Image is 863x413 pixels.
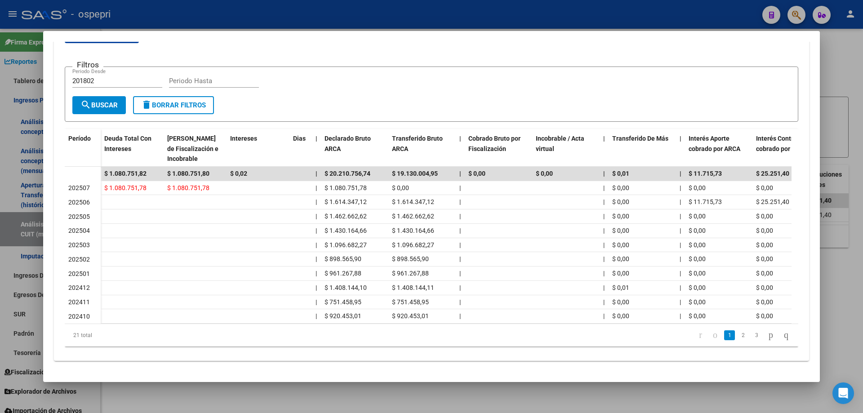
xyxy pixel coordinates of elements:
[325,198,367,205] span: $ 1.614.347,12
[536,135,584,152] span: Incobrable / Acta virtual
[756,184,773,191] span: $ 0,00
[603,298,605,306] span: |
[612,135,668,142] span: Transferido De Más
[68,284,90,291] span: 202412
[612,270,629,277] span: $ 0,00
[680,255,681,262] span: |
[756,227,773,234] span: $ 0,00
[603,184,605,191] span: |
[756,198,789,205] span: $ 25.251,40
[325,270,361,277] span: $ 961.267,88
[316,312,317,320] span: |
[392,135,443,152] span: Transferido Bruto ARCA
[680,227,681,234] span: |
[289,129,312,169] datatable-header-cell: Dias
[325,213,367,220] span: $ 1.462.662,62
[459,312,461,320] span: |
[230,170,247,177] span: $ 0,02
[316,298,317,306] span: |
[316,241,317,249] span: |
[756,312,773,320] span: $ 0,00
[685,129,752,169] datatable-header-cell: Interés Aporte cobrado por ARCA
[321,129,388,169] datatable-header-cell: Declarado Bruto ARCA
[388,129,456,169] datatable-header-cell: Transferido Bruto ARCA
[603,312,605,320] span: |
[325,255,361,262] span: $ 898.565,90
[316,184,317,191] span: |
[72,96,126,114] button: Buscar
[680,184,681,191] span: |
[104,135,151,152] span: Deuda Total Con Intereses
[392,227,434,234] span: $ 1.430.164,66
[612,184,629,191] span: $ 0,00
[756,284,773,291] span: $ 0,00
[603,227,605,234] span: |
[695,330,706,340] a: go to first page
[164,129,227,169] datatable-header-cell: Deuda Bruta Neto de Fiscalización e Incobrable
[392,298,429,306] span: $ 751.458,95
[680,312,681,320] span: |
[780,330,792,340] a: go to last page
[723,328,736,343] li: page 1
[104,170,147,177] span: $ 1.080.751,82
[456,129,465,169] datatable-header-cell: |
[689,170,722,177] span: $ 11.715,73
[536,170,553,177] span: $ 0,00
[612,312,629,320] span: $ 0,00
[676,129,685,169] datatable-header-cell: |
[603,135,605,142] span: |
[392,284,434,291] span: $ 1.408.144,11
[459,135,461,142] span: |
[316,135,317,142] span: |
[392,198,434,205] span: $ 1.614.347,12
[709,330,721,340] a: go to previous page
[603,284,605,291] span: |
[724,330,735,340] a: 1
[468,170,485,177] span: $ 0,00
[316,213,317,220] span: |
[104,184,147,191] span: $ 1.080.751,78
[612,284,629,291] span: $ 0,01
[459,255,461,262] span: |
[612,213,629,220] span: $ 0,00
[612,255,629,262] span: $ 0,00
[141,101,206,109] span: Borrar Filtros
[689,255,706,262] span: $ 0,00
[612,170,629,177] span: $ 0,01
[609,129,676,169] datatable-header-cell: Transferido De Más
[459,241,461,249] span: |
[68,213,90,220] span: 202505
[325,312,361,320] span: $ 920.453,01
[312,129,321,169] datatable-header-cell: |
[392,213,434,220] span: $ 1.462.662,62
[227,129,289,169] datatable-header-cell: Intereses
[738,330,748,340] a: 2
[325,241,367,249] span: $ 1.096.682,27
[68,199,90,206] span: 202506
[689,298,706,306] span: $ 0,00
[603,198,605,205] span: |
[756,298,773,306] span: $ 0,00
[101,129,164,169] datatable-header-cell: Deuda Total Con Intereses
[133,96,214,114] button: Borrar Filtros
[141,99,152,110] mat-icon: delete
[689,312,706,320] span: $ 0,00
[65,324,210,346] div: 21 total
[68,256,90,263] span: 202502
[612,198,629,205] span: $ 0,00
[167,135,218,163] span: [PERSON_NAME] de Fiscalización e Incobrable
[680,241,681,249] span: |
[468,135,520,152] span: Cobrado Bruto por Fiscalización
[680,135,681,142] span: |
[689,135,740,152] span: Interés Aporte cobrado por ARCA
[689,241,706,249] span: $ 0,00
[689,284,706,291] span: $ 0,00
[325,298,361,306] span: $ 751.458,95
[459,298,461,306] span: |
[325,284,367,291] span: $ 1.408.144,10
[325,170,370,177] span: $ 20.210.756,74
[80,99,91,110] mat-icon: search
[756,213,773,220] span: $ 0,00
[230,135,257,142] span: Intereses
[752,129,820,169] datatable-header-cell: Interés Contribución cobrado por ARCA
